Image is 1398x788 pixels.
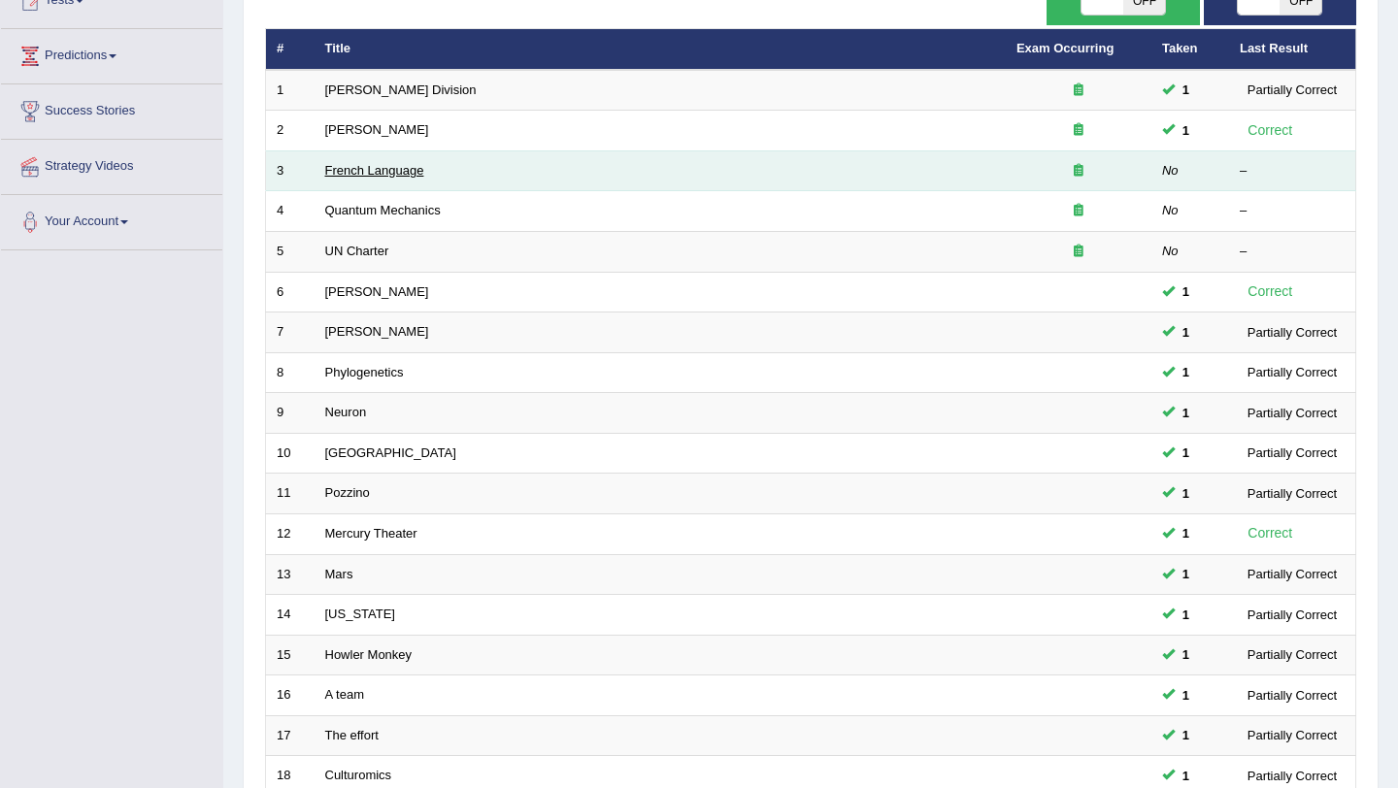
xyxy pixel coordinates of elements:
span: You can still take this question [1175,725,1197,745]
div: – [1240,243,1345,261]
a: The effort [325,728,379,742]
span: You can still take this question [1175,403,1197,423]
span: You can still take this question [1175,766,1197,786]
div: Partially Correct [1240,766,1345,786]
td: 2 [266,111,315,151]
a: [US_STATE] [325,607,395,621]
a: [PERSON_NAME] Division [325,82,477,97]
div: Exam occurring question [1016,82,1141,100]
div: Correct [1240,119,1301,142]
td: 13 [266,554,315,595]
td: 5 [266,232,315,273]
a: [GEOGRAPHIC_DATA] [325,445,456,460]
a: Predictions [1,29,222,78]
a: Neuron [325,405,367,419]
div: Partially Correct [1240,725,1345,745]
div: Exam occurring question [1016,243,1141,261]
div: Exam occurring question [1016,121,1141,140]
div: Partially Correct [1240,403,1345,423]
div: Partially Correct [1240,685,1345,706]
a: A team [325,687,364,702]
a: UN Charter [325,244,389,258]
a: Exam Occurring [1016,41,1114,55]
div: Partially Correct [1240,564,1345,584]
div: Partially Correct [1240,80,1345,100]
div: – [1240,162,1345,181]
span: You can still take this question [1175,564,1197,584]
th: Title [315,29,1006,70]
em: No [1162,244,1179,258]
td: 6 [266,272,315,312]
th: Last Result [1229,29,1356,70]
em: No [1162,163,1179,178]
div: Correct [1240,280,1301,303]
em: No [1162,203,1179,217]
td: 4 [266,191,315,232]
div: Exam occurring question [1016,202,1141,220]
td: 11 [266,474,315,514]
td: 1 [266,70,315,111]
a: [PERSON_NAME] [325,122,429,137]
td: 14 [266,595,315,636]
div: Partially Correct [1240,605,1345,625]
span: You can still take this question [1175,281,1197,302]
span: You can still take this question [1175,523,1197,543]
td: 7 [266,312,315,353]
a: French Language [325,163,424,178]
a: Your Account [1,195,222,244]
span: You can still take this question [1175,362,1197,382]
div: Partially Correct [1240,644,1345,665]
td: 10 [266,433,315,474]
th: Taken [1151,29,1229,70]
a: Culturomics [325,768,392,782]
a: Phylogenetics [325,365,404,379]
div: Correct [1240,522,1301,544]
span: You can still take this question [1175,605,1197,625]
td: 8 [266,352,315,393]
th: # [266,29,315,70]
div: – [1240,202,1345,220]
a: Strategy Videos [1,140,222,188]
div: Partially Correct [1240,322,1345,343]
div: Partially Correct [1240,483,1345,504]
td: 16 [266,675,315,716]
div: Partially Correct [1240,362,1345,382]
span: You can still take this question [1175,120,1197,141]
td: 3 [266,150,315,191]
a: Mars [325,567,353,581]
span: You can still take this question [1175,322,1197,343]
span: You can still take this question [1175,644,1197,665]
td: 15 [266,635,315,675]
span: You can still take this question [1175,80,1197,100]
span: You can still take this question [1175,685,1197,706]
td: 12 [266,513,315,554]
div: Partially Correct [1240,443,1345,463]
td: 17 [266,715,315,756]
a: Mercury Theater [325,526,417,541]
a: [PERSON_NAME] [325,324,429,339]
span: You can still take this question [1175,483,1197,504]
a: Pozzino [325,485,370,500]
span: You can still take this question [1175,443,1197,463]
a: Success Stories [1,84,222,133]
a: [PERSON_NAME] [325,284,429,299]
a: Howler Monkey [325,647,413,662]
a: Quantum Mechanics [325,203,441,217]
div: Exam occurring question [1016,162,1141,181]
td: 9 [266,393,315,434]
